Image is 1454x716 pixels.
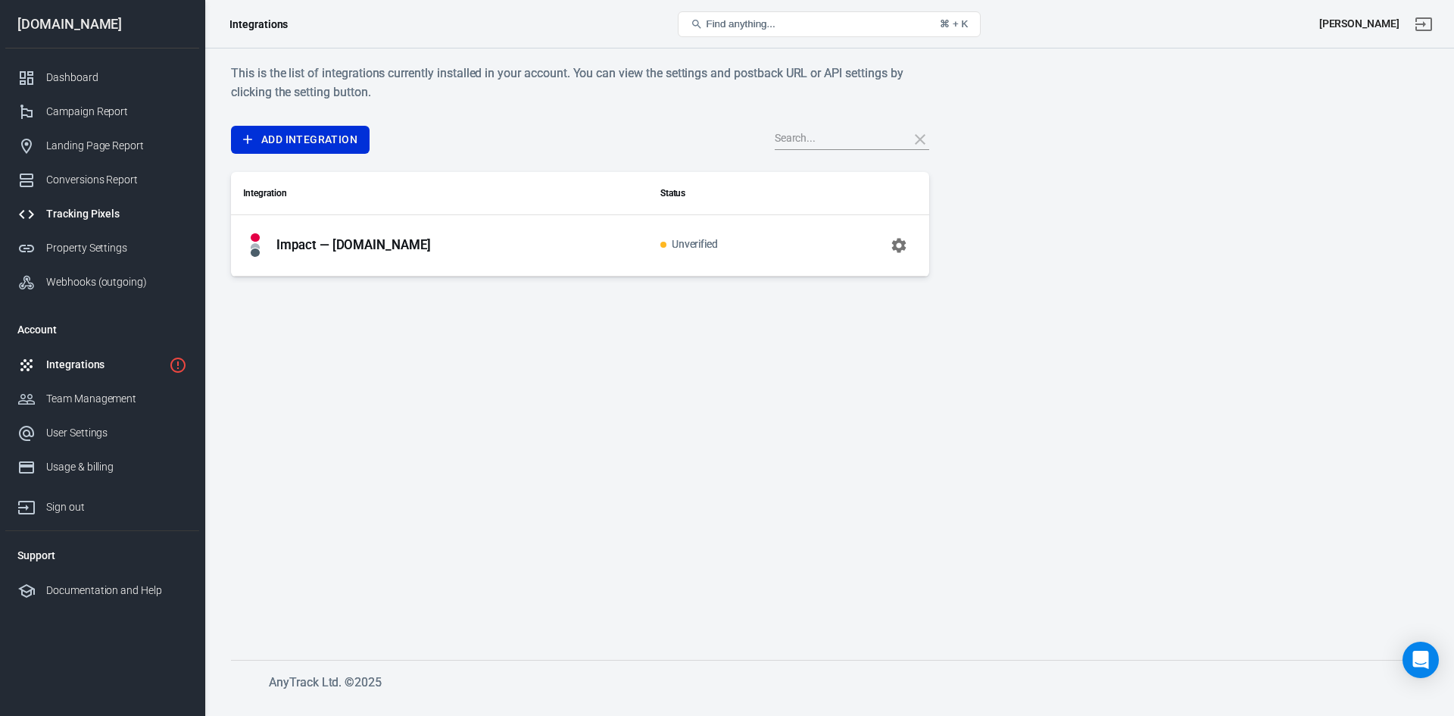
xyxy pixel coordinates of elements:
[1406,6,1442,42] a: Sign out
[5,95,199,129] a: Campaign Report
[1403,642,1439,678] div: Open Intercom Messenger
[46,104,187,120] div: Campaign Report
[231,64,929,102] h6: This is the list of integrations currently installed in your account. You can view the settings a...
[678,11,981,37] button: Find anything...⌘ + K
[5,231,199,265] a: Property Settings
[775,130,896,149] input: Search...
[46,499,187,515] div: Sign out
[276,237,431,253] p: Impact — [DOMAIN_NAME]
[46,206,187,222] div: Tracking Pixels
[5,197,199,231] a: Tracking Pixels
[231,172,648,215] th: Integration
[5,61,199,95] a: Dashboard
[46,425,187,441] div: User Settings
[46,172,187,188] div: Conversions Report
[46,70,187,86] div: Dashboard
[1319,16,1399,32] div: Account id: JWXQKv1Z
[46,391,187,407] div: Team Management
[46,583,187,599] div: Documentation and Help
[251,233,259,258] img: Impact — readingprograms.com
[5,348,199,382] a: Integrations
[660,239,719,252] span: Unverified
[269,673,1405,692] h6: AnyTrack Ltd. © 2025
[5,129,199,163] a: Landing Page Report
[46,240,187,256] div: Property Settings
[5,450,199,484] a: Usage & billing
[5,17,199,31] div: [DOMAIN_NAME]
[169,356,187,374] svg: 1 networks not verified yet
[940,18,968,30] div: ⌘ + K
[5,265,199,299] a: Webhooks (outgoing)
[5,416,199,450] a: User Settings
[5,382,199,416] a: Team Management
[706,18,775,30] span: Find anything...
[648,172,810,215] th: Status
[46,459,187,475] div: Usage & billing
[5,537,199,574] li: Support
[5,311,199,348] li: Account
[231,126,370,154] a: Add Integration
[46,138,187,154] div: Landing Page Report
[5,484,199,524] a: Sign out
[229,17,288,32] div: Integrations
[46,357,163,373] div: Integrations
[46,274,187,290] div: Webhooks (outgoing)
[5,163,199,197] a: Conversions Report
